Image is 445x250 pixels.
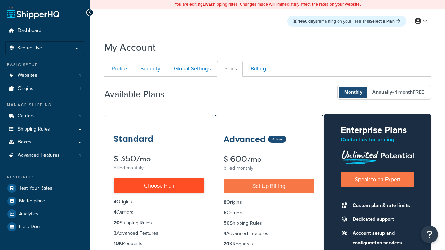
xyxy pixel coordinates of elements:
[114,230,204,237] li: Advanced Features
[167,61,216,77] a: Global Settings
[18,73,37,78] span: Websites
[79,86,81,92] span: 1
[224,199,226,206] strong: 8
[18,152,60,158] span: Advanced Features
[341,148,414,164] img: Unlimited Potential
[104,41,156,54] h1: My Account
[224,135,266,144] h3: Advanced
[114,230,116,237] strong: 3
[5,136,85,149] a: Boxes
[392,89,424,96] span: - 1 month
[5,195,85,207] a: Marketplace
[19,224,42,230] span: Help Docs
[349,215,414,224] li: Dedicated support
[18,126,50,132] span: Shipping Rules
[136,154,151,164] small: /mo
[104,61,132,77] a: Profile
[224,219,230,227] strong: 50
[19,211,38,217] span: Analytics
[5,110,85,123] li: Carriers
[18,86,33,92] span: Origins
[247,155,261,164] small: /mo
[114,219,120,226] strong: 20
[114,198,204,206] li: Origins
[7,5,59,19] a: ShipperHQ Home
[5,149,85,162] li: Advanced Features
[370,18,400,24] a: Select a Plan
[114,240,204,248] li: Requests
[224,219,314,227] li: Shipping Rules
[224,230,226,237] strong: 4
[17,45,42,51] span: Scope: Live
[367,87,429,98] span: Annually
[133,61,166,77] a: Security
[339,87,367,98] span: Monthly
[104,89,175,99] h2: Available Plans
[5,24,85,37] a: Dashboard
[114,134,153,143] h3: Standard
[19,185,52,191] span: Test Your Rates
[349,228,414,248] li: Account setup and configuration services
[5,208,85,220] a: Analytics
[5,69,85,82] a: Websites 1
[341,172,414,186] a: Speak to an Expert
[287,16,406,27] div: remaining on your Free Trial
[5,182,85,194] a: Test Your Rates
[18,139,31,145] span: Boxes
[224,164,314,173] div: billed monthly
[224,179,314,193] a: Set Up Billing
[5,174,85,180] div: Resources
[5,149,85,162] a: Advanced Features 1
[203,1,211,7] b: LIVE
[224,155,314,164] div: $ 600
[298,18,317,24] strong: 1460 days
[114,155,204,163] div: $ 350
[18,28,41,34] span: Dashboard
[5,62,85,68] div: Basic Setup
[18,113,35,119] span: Carriers
[79,73,81,78] span: 1
[79,152,81,158] span: 1
[217,61,243,77] a: Plans
[268,136,286,143] div: Active
[413,89,424,96] b: FREE
[224,240,233,248] strong: 20K
[114,209,116,216] strong: 4
[5,69,85,82] li: Websites
[5,110,85,123] a: Carriers 1
[5,82,85,95] li: Origins
[114,163,204,173] div: billed monthly
[114,219,204,227] li: Shipping Rules
[5,123,85,136] a: Shipping Rules
[5,102,85,108] div: Manage Shipping
[19,198,45,204] span: Marketplace
[421,226,438,243] button: Open Resource Center
[114,209,204,216] li: Carriers
[349,201,414,210] li: Custom plan & rate limits
[224,209,227,216] strong: 6
[114,198,116,206] strong: 4
[341,135,414,144] p: Contact us for pricing
[243,61,272,77] a: Billing
[224,230,314,237] li: Advanced Features
[224,209,314,217] li: Carriers
[5,220,85,233] a: Help Docs
[341,125,414,135] h2: Enterprise Plans
[224,199,314,206] li: Origins
[337,85,431,100] button: Monthly Annually- 1 monthFREE
[114,240,122,247] strong: 10K
[5,82,85,95] a: Origins 1
[224,240,314,248] li: Requests
[79,113,81,119] span: 1
[114,178,204,193] a: Choose Plan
